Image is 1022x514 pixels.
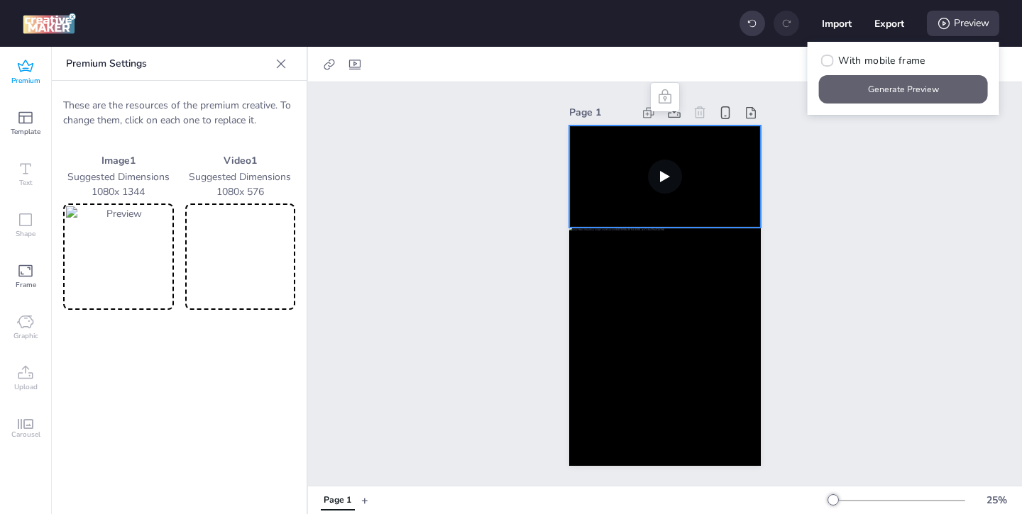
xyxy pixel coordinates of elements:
button: Export [874,9,904,38]
button: Import [822,9,852,38]
span: With mobile frame [838,53,925,68]
span: Graphic [13,330,38,342]
button: Generate Preview [819,75,988,104]
span: Shape [16,228,35,240]
button: + [361,488,368,513]
p: Video 1 [185,153,296,168]
span: Premium [11,75,40,86]
span: Carousel [11,429,40,440]
img: Preview [66,206,171,307]
p: Suggested Dimensions [185,169,296,184]
div: Preview [927,11,999,36]
span: Template [11,126,40,138]
p: 1080 x 576 [185,184,296,199]
div: Page 1 [324,494,351,507]
div: Tabs [314,488,361,513]
div: Page 1 [569,105,633,120]
p: Image 1 [63,153,174,168]
span: Text [19,177,33,189]
p: Premium Settings [66,47,270,81]
p: Suggested Dimensions [63,169,174,184]
img: logo Creative Maker [23,13,76,34]
p: 1080 x 1344 [63,184,174,199]
span: Upload [14,381,38,393]
p: These are the resources of the premium creative. To change them, click on each one to replace it. [63,98,295,128]
div: 25 % [979,493,1013,508]
span: Frame [16,279,36,291]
